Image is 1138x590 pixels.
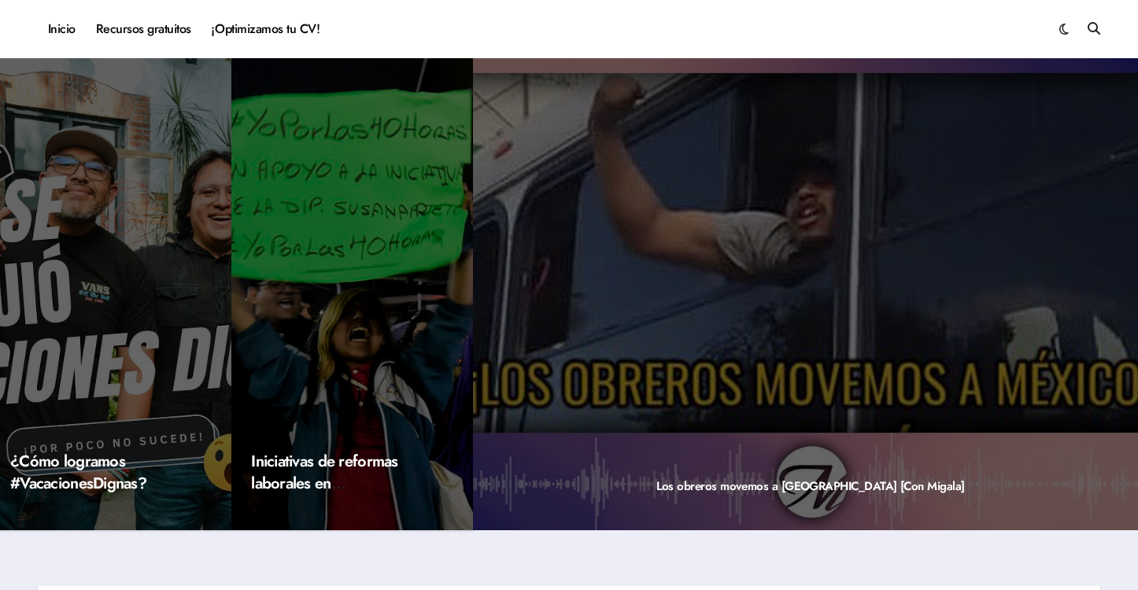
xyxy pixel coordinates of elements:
a: ¿Cómo logramos #VacacionesDignas? [10,450,146,495]
a: Los obreros movemos a [GEOGRAPHIC_DATA] [Con Migala] [656,478,965,495]
a: Inicio [38,8,86,50]
a: Iniciativas de reformas laborales en [GEOGRAPHIC_DATA] (2023) [251,450,404,539]
a: Recursos gratuitos [86,8,201,50]
a: ¡Optimizamos tu CV! [201,8,330,50]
